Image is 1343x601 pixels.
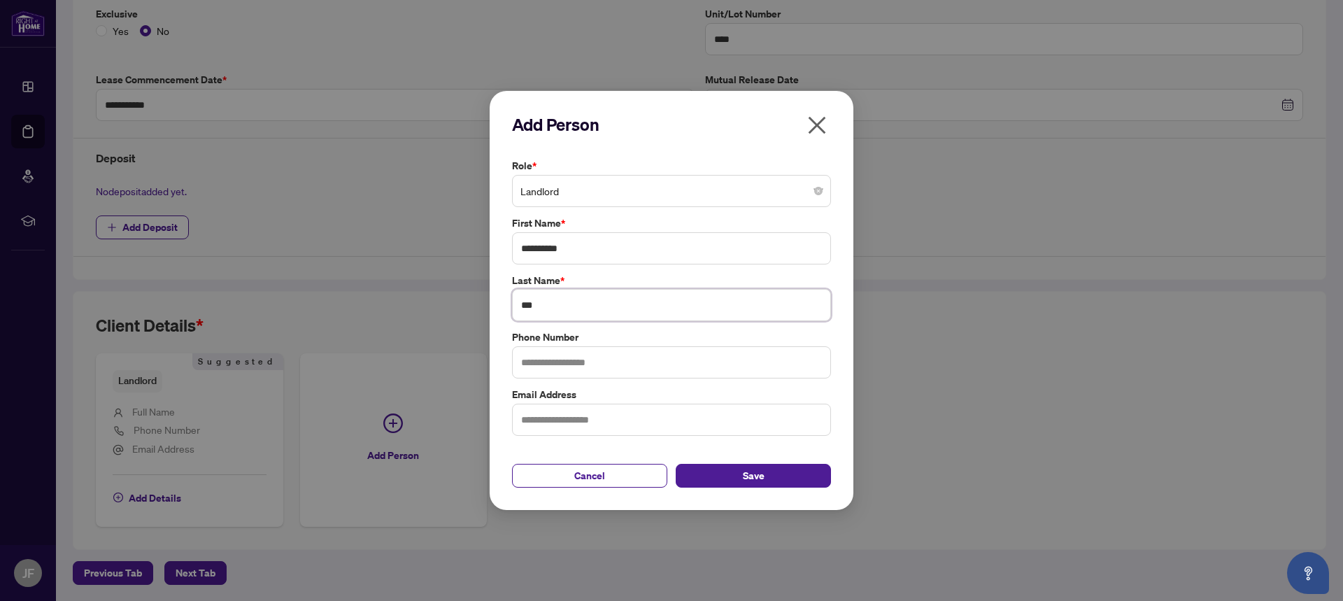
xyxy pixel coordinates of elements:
label: First Name [512,215,831,231]
span: Landlord [520,178,823,204]
label: Phone Number [512,330,831,345]
label: Email Address [512,387,831,402]
button: Cancel [512,464,667,488]
label: Last Name [512,273,831,288]
label: Role [512,158,831,174]
span: close [806,114,828,136]
span: Save [743,465,765,487]
h2: Add Person [512,113,831,136]
span: Cancel [574,465,605,487]
span: close-circle [814,187,823,195]
button: Save [676,464,831,488]
button: Open asap [1287,552,1329,594]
